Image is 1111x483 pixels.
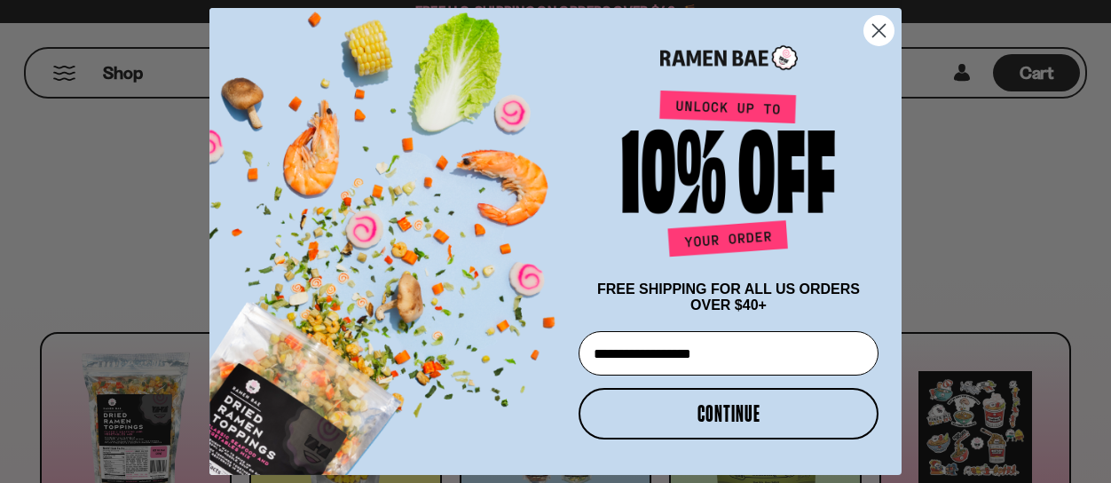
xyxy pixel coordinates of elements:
img: Unlock up to 10% off [618,90,839,264]
button: CONTINUE [579,388,879,439]
img: Ramen Bae Logo [660,44,798,73]
span: FREE SHIPPING FOR ALL US ORDERS OVER $40+ [597,281,860,313]
button: Close dialog [863,15,894,46]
